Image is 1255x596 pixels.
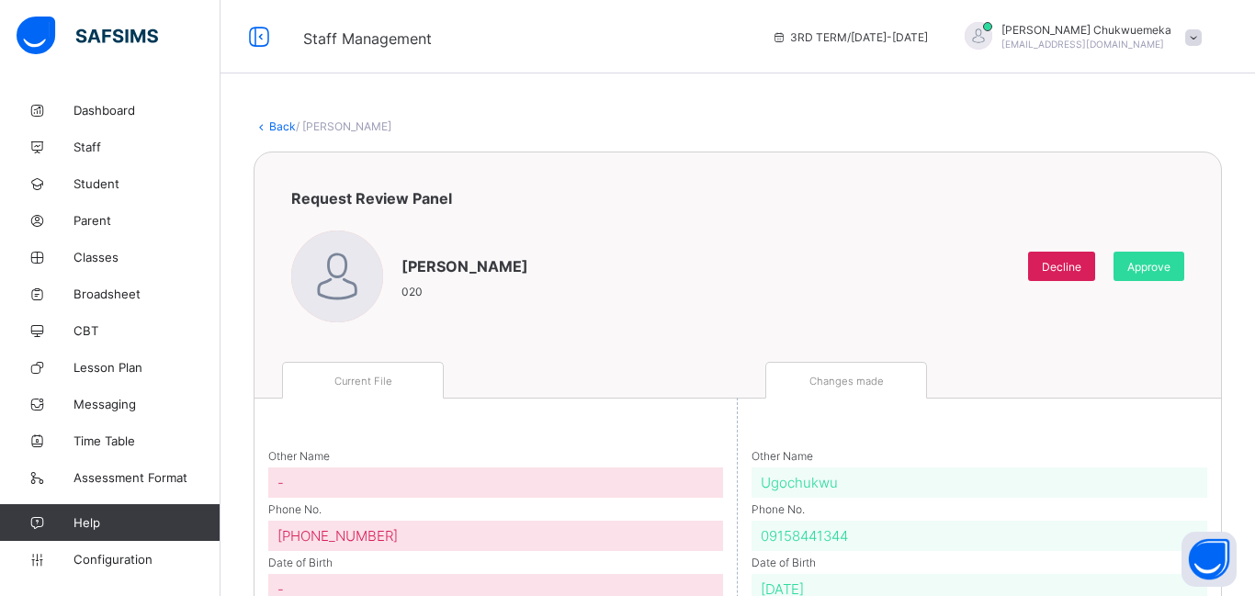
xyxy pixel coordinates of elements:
[73,397,220,411] span: Messaging
[73,287,220,301] span: Broadsheet
[268,455,723,498] div: Other Name
[269,119,296,133] a: Back
[268,521,723,551] div: [PHONE_NUMBER]
[268,562,723,563] p: Date of Birth
[752,467,1207,498] div: Ugochukwu
[752,509,1207,551] div: Phone No.
[1001,39,1164,50] span: [EMAIL_ADDRESS][DOMAIN_NAME]
[73,103,220,118] span: Dashboard
[401,285,528,298] span: 020
[268,467,723,498] div: -
[946,22,1211,52] div: SamuelChukwuemeka
[752,562,1207,563] p: Date of Birth
[73,552,220,567] span: Configuration
[73,250,220,264] span: Classes
[334,375,392,388] span: Current File
[73,140,220,154] span: Staff
[752,521,1207,551] div: 09158441344
[772,30,928,44] span: session/term information
[73,470,220,485] span: Assessment Format
[1042,260,1081,274] span: Decline
[401,257,528,276] span: [PERSON_NAME]
[73,323,220,338] span: CBT
[752,455,1207,498] div: Other Name
[1182,532,1237,587] button: Open asap
[268,509,723,510] p: Phone No.
[1127,260,1170,274] span: Approve
[752,455,1207,456] p: Other Name
[296,119,391,133] span: / [PERSON_NAME]
[73,176,220,191] span: Student
[73,360,220,375] span: Lesson Plan
[73,433,220,448] span: Time Table
[268,455,723,456] p: Other Name
[291,189,452,208] span: Request Review Panel
[809,375,884,388] span: Changes made
[17,17,158,55] img: safsims
[73,213,220,228] span: Parent
[303,29,432,48] span: Staff Management
[73,515,220,530] span: Help
[1001,23,1171,37] span: [PERSON_NAME] Chukwuemeka
[752,509,1207,510] p: Phone No.
[268,509,723,551] div: Phone No.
